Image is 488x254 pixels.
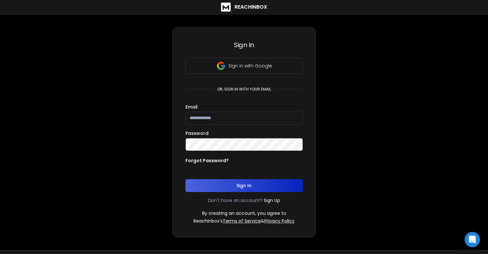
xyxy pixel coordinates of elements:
[185,58,303,74] button: Sign in with Google
[264,197,280,204] a: Sign Up
[221,3,231,12] img: logo
[235,3,267,11] h1: ReachInbox
[193,218,295,224] p: ReachInbox's &
[215,87,274,92] p: or, sign in with your email
[221,3,267,12] a: ReachInbox
[264,218,295,224] a: Privacy Policy
[202,210,286,216] p: By creating an account, you agree to
[223,218,261,224] a: Terms of Service
[465,232,480,247] div: Open Intercom Messenger
[185,40,303,49] h3: Sign In
[185,179,303,192] button: Sign In
[185,105,198,109] label: Email
[228,63,272,69] p: Sign in with Google
[185,131,209,136] label: Password
[185,157,229,164] p: Forgot Password?
[208,197,262,204] p: Don't have an account?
